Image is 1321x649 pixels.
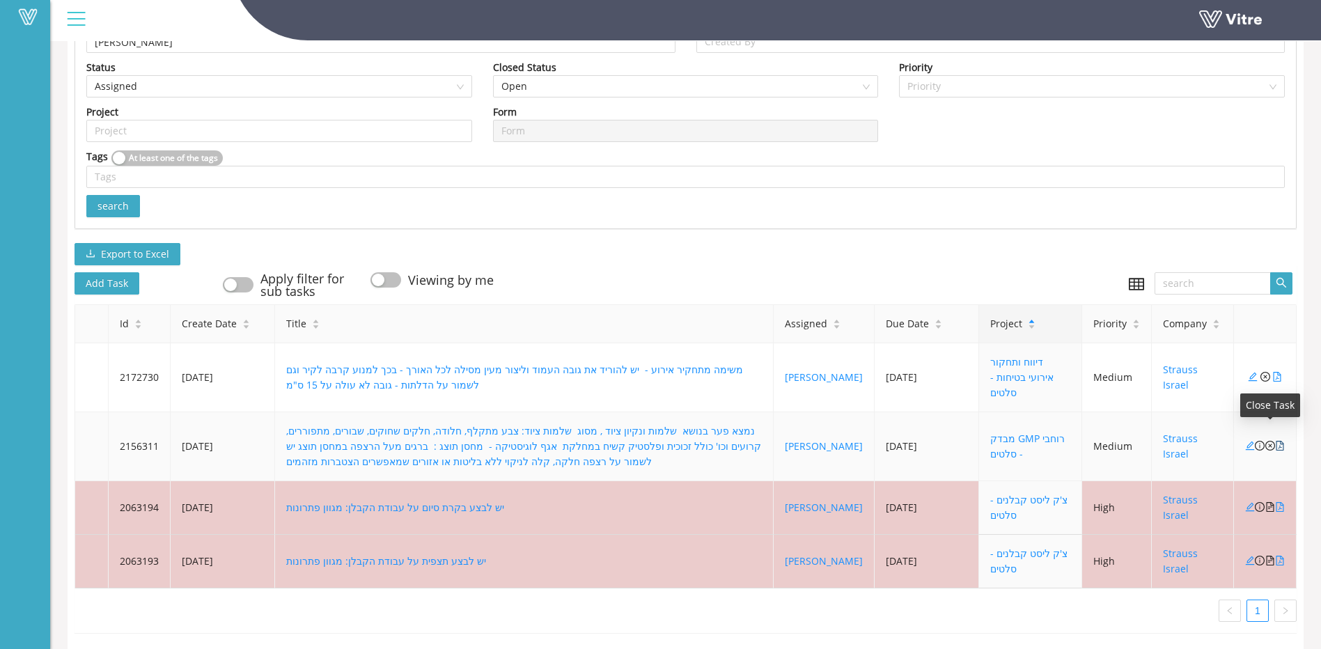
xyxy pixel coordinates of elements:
span: Priority [1093,316,1127,331]
a: Strauss Israel [1163,493,1198,522]
a: Strauss Israel [1163,547,1198,575]
a: edit [1245,501,1255,514]
span: caret-down [312,323,320,331]
a: file-pdf [1275,501,1285,514]
button: downloadExport to Excel [75,243,180,265]
td: Medium [1082,412,1152,481]
span: caret-down [1132,323,1140,331]
div: Form [493,104,517,120]
span: Export to Excel [101,247,169,262]
span: search [97,198,129,214]
td: 2063193 [109,535,171,588]
span: caret-up [935,318,942,325]
span: Assigned [95,76,464,97]
span: edit [1245,556,1255,565]
div: Closed Status [493,60,556,75]
span: edit [1248,372,1258,382]
span: info-circle [1255,441,1265,451]
span: caret-up [134,318,142,325]
span: file-text [1265,556,1275,565]
span: file-pdf [1275,441,1285,451]
a: Strauss Israel [1163,363,1198,391]
a: file-pdf [1275,554,1285,568]
a: 1 [1247,600,1268,621]
span: close-circle [1260,372,1270,382]
span: caret-up [1132,318,1140,325]
span: right [1281,607,1290,615]
span: caret-up [242,318,250,325]
div: Tags [86,149,108,165]
a: [PERSON_NAME] [785,439,863,453]
span: download [86,249,95,260]
span: caret-down [134,323,142,331]
td: [DATE] [171,481,275,535]
span: caret-up [312,318,320,325]
a: [PERSON_NAME] [785,501,863,514]
span: At least one of the tags [129,150,218,166]
td: [DATE] [171,535,275,588]
a: משימה מתחקיר אירוע - יש להוריד את גובה העמוד וליצור מעין מסילה לכל האורך - בכך למנוע קרבה לקיר וג... [286,363,743,391]
span: Assigned [785,316,827,331]
td: [DATE] [171,343,275,412]
span: caret-up [1028,318,1035,325]
span: caret-down [833,323,841,331]
span: caret-down [242,323,250,331]
td: 2156311 [109,412,171,481]
span: Company [1163,316,1207,331]
a: edit [1248,370,1258,384]
td: [DATE] [875,535,979,588]
input: search [1155,272,1271,295]
a: file-pdf [1272,370,1282,384]
td: [DATE] [875,343,979,412]
span: caret-down [1028,323,1035,331]
button: right [1274,600,1297,622]
span: edit [1245,441,1255,451]
span: Create Date [182,316,237,331]
span: info-circle [1255,556,1265,565]
span: Open [501,76,870,97]
a: נמצא פער בנושא שלמות ונקיון ציוד , מסוג שלמות ציוד: צבע מתקלף, חלודה, חלקים שחוקים, שבורים, מתפור... [286,424,761,468]
span: left [1226,607,1234,615]
div: Project [86,104,118,120]
a: Add Task [75,274,153,290]
td: 2063194 [109,481,171,535]
span: Add Task [75,272,139,295]
span: edit [1245,502,1255,512]
span: info-circle [1255,502,1265,512]
span: caret-down [1212,323,1220,331]
li: 1 [1246,600,1269,622]
span: Title [286,316,306,331]
span: Id [120,316,129,331]
span: file-pdf [1275,502,1285,512]
a: edit [1245,439,1255,453]
div: Apply filter for sub tasks [260,272,350,297]
span: file-pdf [1275,556,1285,565]
div: Close Task [1240,393,1300,417]
button: search [86,195,140,217]
td: High [1082,481,1152,535]
td: 2172730 [109,343,171,412]
a: [PERSON_NAME] [785,370,863,384]
a: file-pdf [1275,439,1285,453]
span: table [1129,276,1144,292]
a: יש לבצע בקרת סיום על עבודת הקבלן: מגוון פתרונות [286,501,504,514]
td: [DATE] [875,481,979,535]
td: [DATE] [171,412,275,481]
span: Due Date [886,316,929,331]
li: Next Page [1274,600,1297,622]
a: דיווח ותחקור אירועי בטיחות - סלטים [990,355,1054,399]
span: Project [990,316,1022,331]
td: [DATE] [875,412,979,481]
span: caret-down [935,323,942,331]
button: left [1219,600,1241,622]
a: יש לבצע תצפית על עבודת הקבלן: מגוון פתרונות [286,554,486,568]
td: Medium [1082,343,1152,412]
span: search [1276,277,1287,290]
button: search [1270,272,1292,295]
a: צ'ק ליסט קבלנים - סלטים [990,547,1068,575]
span: close-circle [1265,441,1275,451]
div: Priority [899,60,932,75]
a: Strauss Israel [1163,432,1198,460]
div: Viewing by me [408,274,494,286]
li: Previous Page [1219,600,1241,622]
